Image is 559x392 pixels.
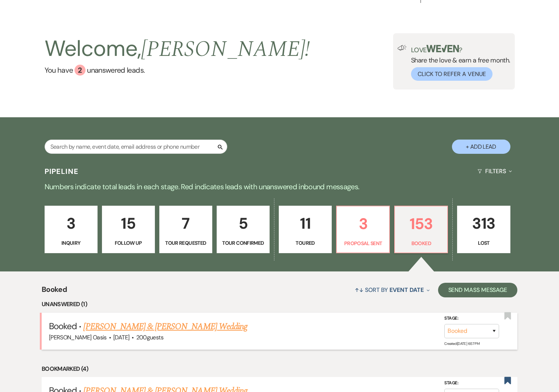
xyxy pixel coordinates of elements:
[279,206,332,253] a: 11Toured
[352,280,432,300] button: Sort By Event Date
[49,211,93,236] p: 3
[45,206,98,253] a: 3Inquiry
[217,206,270,253] a: 5Tour Confirmed
[42,364,517,374] li: Bookmarked (4)
[45,166,79,176] h3: Pipeline
[221,239,265,247] p: Tour Confirmed
[452,140,510,154] button: + Add Lead
[102,206,155,253] a: 15Follow Up
[399,212,443,236] p: 153
[444,379,499,387] label: Stage:
[284,211,327,236] p: 11
[444,341,479,346] span: Created: [DATE] 6:57 PM
[394,206,448,253] a: 153Booked
[164,211,208,236] p: 7
[164,239,208,247] p: Tour Requested
[45,33,310,65] h2: Welcome,
[136,334,163,341] span: 200 guests
[159,206,212,253] a: 7Tour Requested
[444,315,499,323] label: Stage:
[411,45,510,53] p: Love ?
[462,211,505,236] p: 313
[438,283,518,297] button: Send Mass Message
[45,65,310,76] a: You have 2 unanswered leads.
[113,334,129,341] span: [DATE]
[399,239,443,247] p: Booked
[341,239,385,247] p: Proposal Sent
[49,239,93,247] p: Inquiry
[83,320,247,333] a: [PERSON_NAME] & [PERSON_NAME] Wedding
[141,33,310,66] span: [PERSON_NAME] !
[107,211,150,236] p: 15
[355,286,364,294] span: ↑↓
[107,239,150,247] p: Follow Up
[49,334,107,341] span: [PERSON_NAME] Oasis
[398,45,407,51] img: loud-speaker-illustration.svg
[389,286,423,294] span: Event Date
[221,211,265,236] p: 5
[475,161,514,181] button: Filters
[457,206,510,253] a: 313Lost
[16,181,543,193] p: Numbers indicate total leads in each stage. Red indicates leads with unanswered inbound messages.
[462,239,505,247] p: Lost
[426,45,459,52] img: weven-logo-green.svg
[75,65,85,76] div: 2
[42,284,67,300] span: Booked
[407,45,510,81] div: Share the love & earn a free month.
[45,140,227,154] input: Search by name, event date, email address or phone number
[284,239,327,247] p: Toured
[42,300,517,309] li: Unanswered (1)
[49,320,77,332] span: Booked
[411,67,493,81] button: Click to Refer a Venue
[341,212,385,236] p: 3
[336,206,390,253] a: 3Proposal Sent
